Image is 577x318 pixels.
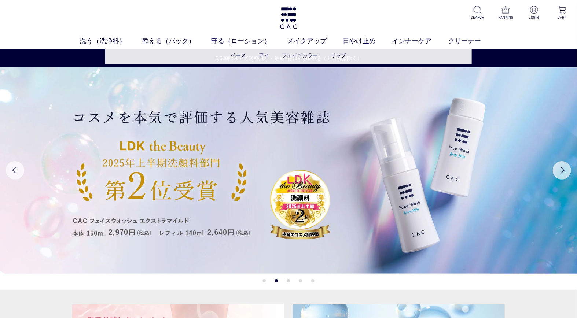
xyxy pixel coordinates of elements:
[448,36,497,46] a: クリーナー
[497,15,515,20] p: RANKING
[275,279,278,282] button: 2 of 5
[287,279,290,282] button: 3 of 5
[525,6,543,20] a: LOGIN
[287,36,343,46] a: メイクアップ
[0,55,577,62] a: 5,500円以上で送料無料・最短当日16時迄発送（土日祝は除く）
[211,36,287,46] a: 守る（ローション）
[553,161,571,180] button: Next
[468,15,486,20] p: SEARCH
[263,279,266,282] button: 1 of 5
[279,7,298,29] img: logo
[80,36,142,46] a: 洗う（洗浄料）
[343,36,392,46] a: 日やけ止め
[331,52,346,58] a: リップ
[299,279,302,282] button: 4 of 5
[525,15,543,20] p: LOGIN
[6,161,24,180] button: Previous
[468,6,486,20] a: SEARCH
[282,52,318,58] a: フェイスカラー
[231,52,246,58] a: ベース
[497,6,515,20] a: RANKING
[553,15,571,20] p: CART
[259,52,269,58] a: アイ
[142,36,211,46] a: 整える（パック）
[392,36,448,46] a: インナーケア
[553,6,571,20] a: CART
[311,279,315,282] button: 5 of 5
